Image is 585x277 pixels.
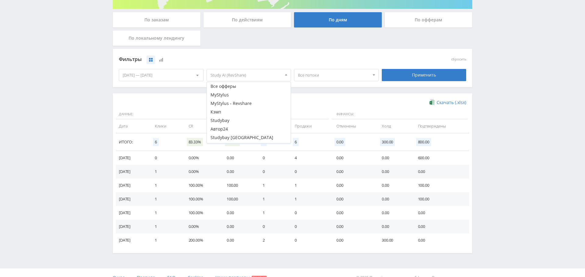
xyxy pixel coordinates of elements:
td: Продажи [289,119,330,133]
a: Скачать (.xlsx) [430,99,466,106]
td: 0.00 [376,220,412,233]
td: 0.00 [376,178,412,192]
td: Подтверждены [412,119,470,133]
td: 0.00 [376,151,412,165]
td: 0.00 [221,151,257,165]
td: [DATE] [116,165,149,178]
td: [DATE] [116,178,149,192]
td: 100.00% [183,178,221,192]
td: 0 [257,151,289,165]
td: 0 [289,206,330,220]
td: Холд [376,119,412,133]
span: 300.00 [380,138,395,146]
td: 1 [257,206,289,220]
td: [DATE] [116,192,149,206]
div: По дням [294,12,382,27]
td: 1 [149,220,182,233]
td: 0 [289,165,330,178]
button: Все офферы [207,82,291,91]
td: 0.00 [330,220,376,233]
td: 0.00 [221,206,257,220]
td: 0.00 [412,165,470,178]
td: 0.00 [221,233,257,247]
td: 0.00 [330,165,376,178]
div: По офферам [385,12,473,27]
td: 2 [257,233,289,247]
button: Автор24 [207,125,291,133]
td: 100.00 [412,192,470,206]
td: 0.00% [183,165,221,178]
span: 6 [293,138,299,146]
div: По действиям [204,12,291,27]
span: Все потоки [298,69,369,81]
td: 0.00 [330,192,376,206]
td: 1 [149,206,182,220]
td: Отменены [330,119,376,133]
td: 0.00 [221,220,257,233]
td: 1 [149,233,182,247]
td: 1 [149,178,182,192]
td: 600.00 [412,151,470,165]
td: Клики [149,119,182,133]
td: 0 [289,233,330,247]
span: Скачать (.xlsx) [437,100,466,105]
td: 0.00 [330,206,376,220]
td: 0.00% [183,220,221,233]
td: 100.00 [221,178,257,192]
span: 800.00 [416,138,431,146]
td: 0 [289,220,330,233]
td: 200.00% [183,233,221,247]
div: Фильтры [119,55,379,64]
img: xlsx [430,99,435,105]
td: 0 [149,151,182,165]
td: Дата [116,119,149,133]
td: 0 [257,220,289,233]
td: CR [183,119,221,133]
td: 1 [257,178,289,192]
td: 0.00 [376,192,412,206]
button: Автор24 - Мобильное приложение [207,142,291,150]
div: По заказам [113,12,200,27]
td: 100.00% [183,192,221,206]
span: 0.00 [335,138,345,146]
button: сбросить [451,57,466,61]
td: 1 [289,178,330,192]
td: 0.00 [412,233,470,247]
td: 0.00 [330,151,376,165]
td: 0.00% [183,151,221,165]
span: Действия: [258,109,328,120]
td: [DATE] [116,151,149,165]
td: 0.00 [221,165,257,178]
td: 0.00 [376,206,412,220]
span: 83.33% [187,138,203,146]
span: Финансы: [332,109,468,120]
td: 1 [149,192,182,206]
td: 0.00 [330,233,376,247]
td: 100.00 [221,192,257,206]
td: [DATE] [116,206,149,220]
button: MyStylus [207,91,291,99]
td: Итого: [116,133,149,151]
span: Study AI (RevShare) [211,69,282,81]
td: 1 [149,165,182,178]
td: 100.00% [183,206,221,220]
td: [DATE] [116,233,149,247]
td: 4 [289,151,330,165]
span: 6 [153,138,159,146]
td: 0.00 [412,206,470,220]
button: MyStylus - Revshare [207,99,291,108]
td: 0.00 [376,165,412,178]
td: 100.00 [412,178,470,192]
div: По локальному лендингу [113,31,200,46]
td: 0.00 [330,178,376,192]
button: Кэмп [207,108,291,116]
td: 1 [289,192,330,206]
div: [DATE] — [DATE] [119,69,203,81]
button: Studybay [207,116,291,125]
div: Применить [382,69,466,81]
button: Studybay [GEOGRAPHIC_DATA] [207,133,291,142]
td: 300.00 [376,233,412,247]
td: 0 [257,165,289,178]
td: 0.00 [412,220,470,233]
span: Данные: [116,109,255,120]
